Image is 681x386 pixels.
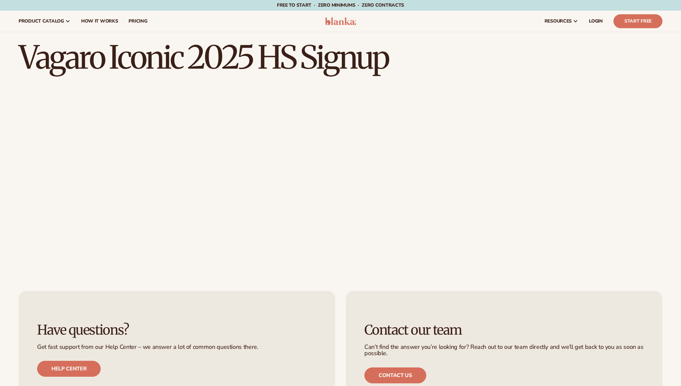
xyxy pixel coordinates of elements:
a: How It Works [76,11,124,32]
a: resources [539,11,584,32]
img: logo [325,17,356,25]
a: product catalog [13,11,76,32]
h3: Contact our team [364,323,644,337]
h1: Vagaro Iconic 2025 HS Signup [19,41,662,73]
a: LOGIN [584,11,608,32]
p: Can’t find the answer you’re looking for? Reach out to our team directly and we’ll get back to yo... [364,344,644,357]
span: Free to start · ZERO minimums · ZERO contracts [277,2,404,8]
a: pricing [123,11,152,32]
span: LOGIN [589,19,603,24]
span: pricing [129,19,147,24]
a: Contact us [364,367,426,383]
h3: Have questions? [37,323,317,337]
a: Start Free [613,14,662,28]
a: Help center [37,361,101,377]
p: Get fast support from our Help Center – we answer a lot of common questions there. [37,344,317,351]
span: product catalog [19,19,64,24]
iframe: Form [19,87,662,263]
span: resources [545,19,572,24]
span: How It Works [81,19,118,24]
